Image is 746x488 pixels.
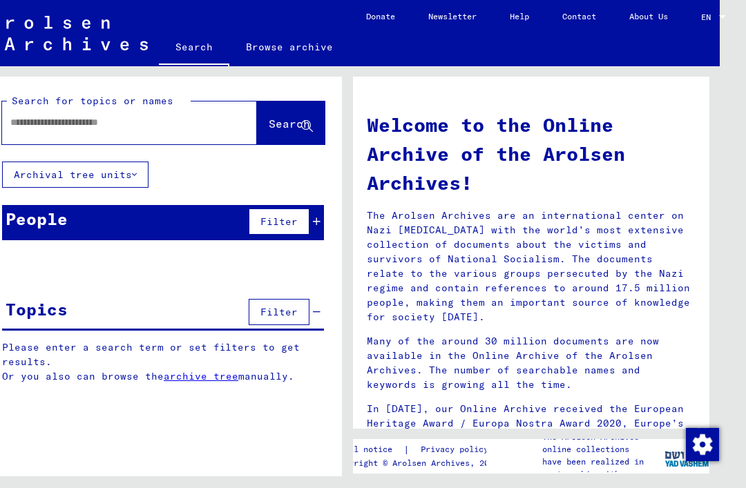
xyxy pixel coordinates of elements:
img: Change consent [686,428,719,461]
button: Filter [249,299,309,325]
a: Privacy policy [410,442,505,457]
mat-label: Search for topics or names [12,95,173,107]
span: Filter [260,306,298,318]
a: archive tree [164,370,238,382]
p: Please enter a search term or set filters to get results. Or you also can browse the manually. [2,340,325,384]
a: Browse archive [229,30,350,64]
span: EN [701,12,716,22]
button: Filter [249,208,309,235]
div: | [334,442,505,457]
p: Copyright © Arolsen Archives, 2021 [334,457,505,469]
a: Search [159,30,229,66]
div: Topics [6,297,68,322]
div: People [6,206,68,231]
a: Legal notice [334,442,403,457]
p: have been realized in partnership with [542,456,665,480]
p: In [DATE], our Online Archive received the European Heritage Award / Europa Nostra Award 2020, Eu... [367,402,696,460]
span: Filter [260,215,298,228]
div: Change consent [685,427,718,460]
button: Archival tree units [2,162,149,188]
button: Search [257,101,325,144]
p: The Arolsen Archives online collections [542,431,665,456]
span: Search [269,117,310,130]
p: The Arolsen Archives are an international center on Nazi [MEDICAL_DATA] with the world’s most ext... [367,208,696,324]
h1: Welcome to the Online Archive of the Arolsen Archives! [367,110,696,197]
p: Many of the around 30 million documents are now available in the Online Archive of the Arolsen Ar... [367,334,696,392]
